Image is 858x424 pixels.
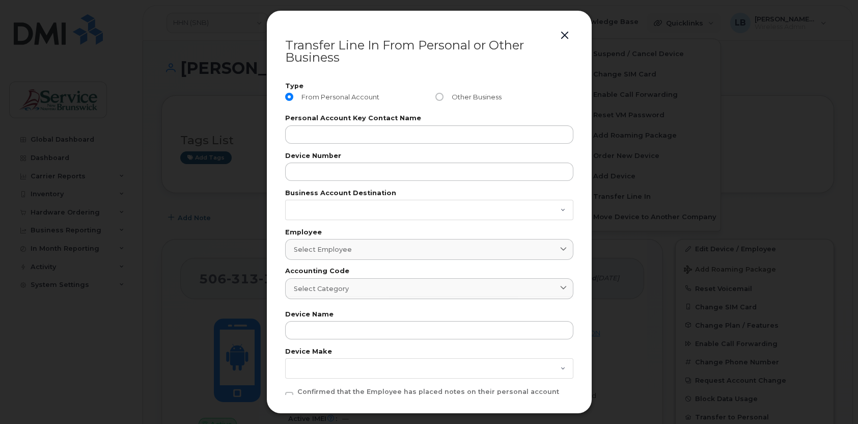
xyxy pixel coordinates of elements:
div: Transfer Line In From Personal or Other Business [285,39,573,64]
span: From Personal Account [297,93,379,101]
label: Device Make [285,349,573,355]
label: Accounting Code [285,268,573,275]
label: Personal Account Key Contact Name [285,115,573,122]
label: Device Name [285,311,573,318]
a: Select category [285,278,573,299]
label: Type [285,83,573,90]
label: Device Number [285,153,573,160]
a: Select employee [285,239,573,260]
input: Other Business [435,93,444,101]
input: From Personal Account [285,93,293,101]
label: Business Account Destination [285,190,573,197]
span: Other Business [448,93,502,101]
span: Select employee [294,245,352,254]
label: Employee [285,229,573,236]
span: Confirmed that the Employee has placed notes on their personal account authorizing the transfer t... [297,388,559,404]
span: Select category [294,284,349,294]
